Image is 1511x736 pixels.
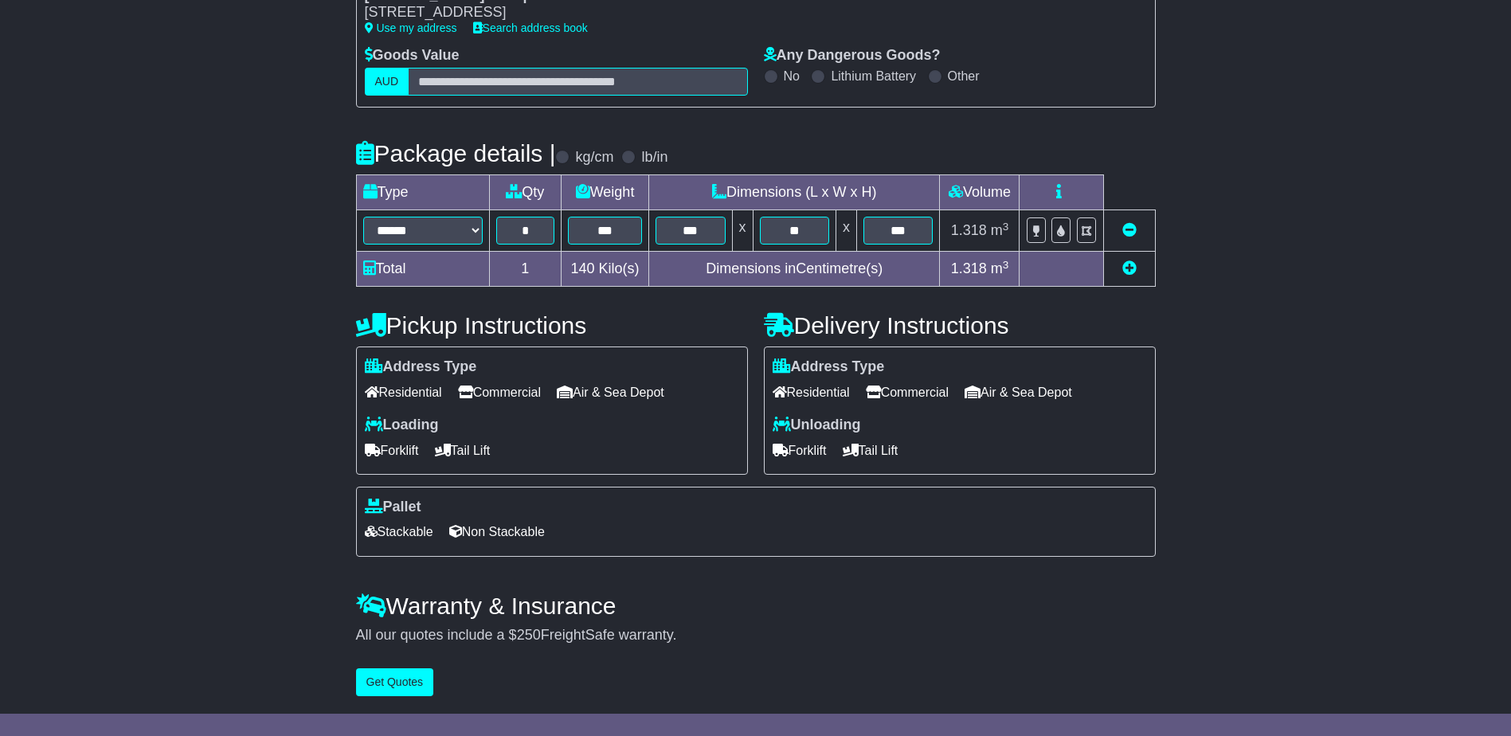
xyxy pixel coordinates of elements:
label: AUD [365,68,409,96]
label: Address Type [365,358,477,376]
span: 1.318 [951,222,987,238]
label: Any Dangerous Goods? [764,47,941,65]
td: Total [356,252,489,287]
span: Residential [773,380,850,405]
label: Pallet [365,499,421,516]
span: Tail Lift [435,438,491,463]
td: x [836,210,856,252]
span: Non Stackable [449,519,545,544]
td: Type [356,175,489,210]
h4: Package details | [356,140,556,166]
label: Goods Value [365,47,460,65]
a: Add new item [1122,260,1137,276]
a: Search address book [473,22,588,34]
span: Forklift [773,438,827,463]
label: Lithium Battery [831,69,916,84]
span: Forklift [365,438,419,463]
td: 1 [489,252,562,287]
sup: 3 [1003,259,1009,271]
label: Address Type [773,358,885,376]
td: Dimensions in Centimetre(s) [649,252,940,287]
span: Air & Sea Depot [965,380,1072,405]
span: 140 [571,260,595,276]
td: Dimensions (L x W x H) [649,175,940,210]
label: lb/in [641,149,667,166]
span: Air & Sea Depot [557,380,664,405]
div: [STREET_ADDRESS] [365,4,732,22]
a: Use my address [365,22,457,34]
sup: 3 [1003,221,1009,233]
span: 1.318 [951,260,987,276]
td: x [732,210,753,252]
span: Tail Lift [843,438,898,463]
button: Get Quotes [356,668,434,696]
td: Weight [562,175,649,210]
h4: Delivery Instructions [764,312,1156,339]
label: Loading [365,417,439,434]
span: 250 [517,627,541,643]
td: Qty [489,175,562,210]
label: kg/cm [575,149,613,166]
h4: Pickup Instructions [356,312,748,339]
td: Kilo(s) [562,252,649,287]
h4: Warranty & Insurance [356,593,1156,619]
span: Stackable [365,519,433,544]
span: Commercial [458,380,541,405]
label: Unloading [773,417,861,434]
label: No [784,69,800,84]
div: All our quotes include a $ FreightSafe warranty. [356,627,1156,644]
a: Remove this item [1122,222,1137,238]
label: Other [948,69,980,84]
span: Commercial [866,380,949,405]
span: Residential [365,380,442,405]
td: Volume [940,175,1020,210]
span: m [991,222,1009,238]
span: m [991,260,1009,276]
